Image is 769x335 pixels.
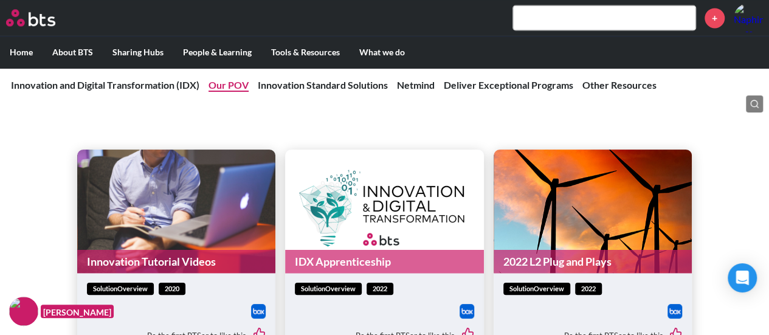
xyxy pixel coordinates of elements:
[667,304,682,319] img: Box logo
[173,36,261,68] label: People & Learning
[494,249,692,273] a: 2022 L2 Plug and Plays
[397,79,435,91] a: Netmind
[444,79,573,91] a: Deliver Exceptional Programs
[87,283,154,295] span: solutionOverview
[667,304,682,319] a: Download file from Box
[734,3,763,32] img: Naphinya Rassamitat
[350,36,415,68] label: What we do
[251,304,266,319] img: Box logo
[159,283,185,295] span: 2020
[728,263,757,292] div: Open Intercom Messenger
[77,249,276,273] a: Innovation Tutorial Videos
[734,3,763,32] a: Profile
[6,9,55,26] img: BTS Logo
[705,8,725,28] a: +
[41,305,114,319] figcaption: [PERSON_NAME]
[209,79,249,91] a: Our POV
[575,283,602,295] span: 2022
[43,36,103,68] label: About BTS
[258,79,388,91] a: Innovation Standard Solutions
[582,79,657,91] a: Other Resources
[9,297,38,326] img: F
[251,304,266,319] a: Download file from Box
[503,283,570,295] span: solutionOverview
[460,304,474,319] a: Download file from Box
[103,36,173,68] label: Sharing Hubs
[11,79,199,91] a: Innovation and Digital Transformation (IDX)
[261,36,350,68] label: Tools & Resources
[6,9,78,26] a: Go home
[285,249,484,273] a: IDX Apprenticeship
[367,283,393,295] span: 2022
[295,283,362,295] span: solutionOverview
[460,304,474,319] img: Box logo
